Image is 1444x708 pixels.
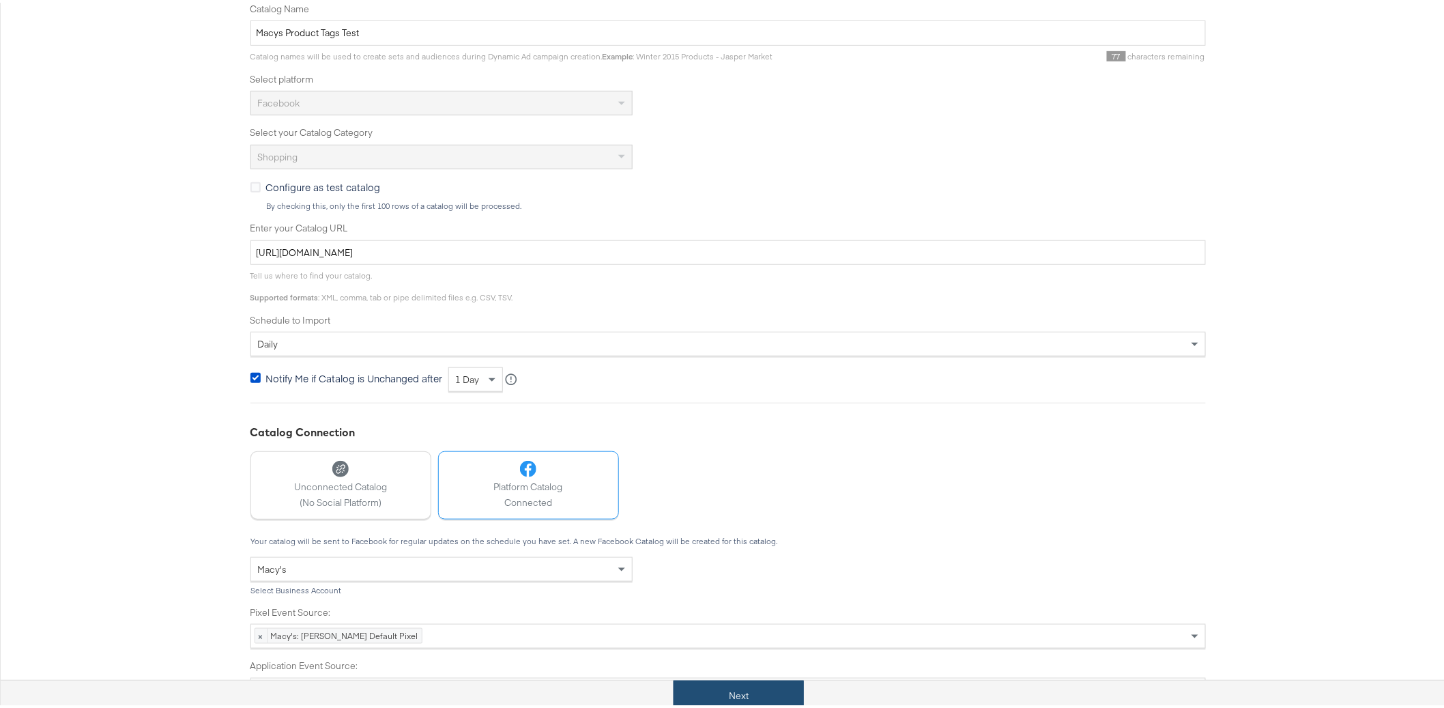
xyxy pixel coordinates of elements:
[250,604,1206,617] label: Pixel Event Source:
[250,422,1206,438] div: Catalog Connection
[250,18,1206,43] input: Name your catalog e.g. My Dynamic Product Catalog
[250,657,1206,670] label: Application Event Source:
[773,48,1206,59] div: characters remaining
[294,494,387,507] span: (No Social Platform)
[250,70,1206,83] label: Select platform
[438,449,619,517] button: Platform CatalogConnected
[250,238,1206,263] input: Enter Catalog URL, e.g. http://www.example.com/products.xml
[603,48,633,59] strong: Example
[456,371,480,383] span: 1 day
[258,148,298,160] span: Shopping
[255,626,268,640] span: ×
[294,478,387,491] span: Unconnected Catalog
[266,178,381,191] span: Configure as test catalog
[250,534,1206,543] div: Your catalog will be sent to Facebook for regular updates on the schedule you have set. A new Fac...
[1107,48,1126,59] span: 77
[494,478,563,491] span: Platform Catalog
[250,219,1206,232] label: Enter your Catalog URL
[250,449,431,517] button: Unconnected Catalog(No Social Platform)
[250,311,1206,324] label: Schedule to Import
[250,289,319,300] strong: Supported formats
[250,583,633,593] div: Select Business Account
[250,268,513,300] span: Tell us where to find your catalog. : XML, comma, tab or pipe delimited files e.g. CSV, TSV.
[494,494,563,507] span: Connected
[250,124,1206,137] label: Select your Catalog Category
[258,335,278,348] span: daily
[266,369,443,382] span: Notify Me if Catalog is Unchanged after
[266,199,1206,208] div: By checking this, only the first 100 rows of a catalog will be processed.
[250,48,773,59] span: Catalog names will be used to create sets and audiences during Dynamic Ad campaign creation. : Wi...
[258,94,300,107] span: Facebook
[258,561,287,573] span: Macy's
[268,626,422,640] span: Macy's: [PERSON_NAME] Default Pixel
